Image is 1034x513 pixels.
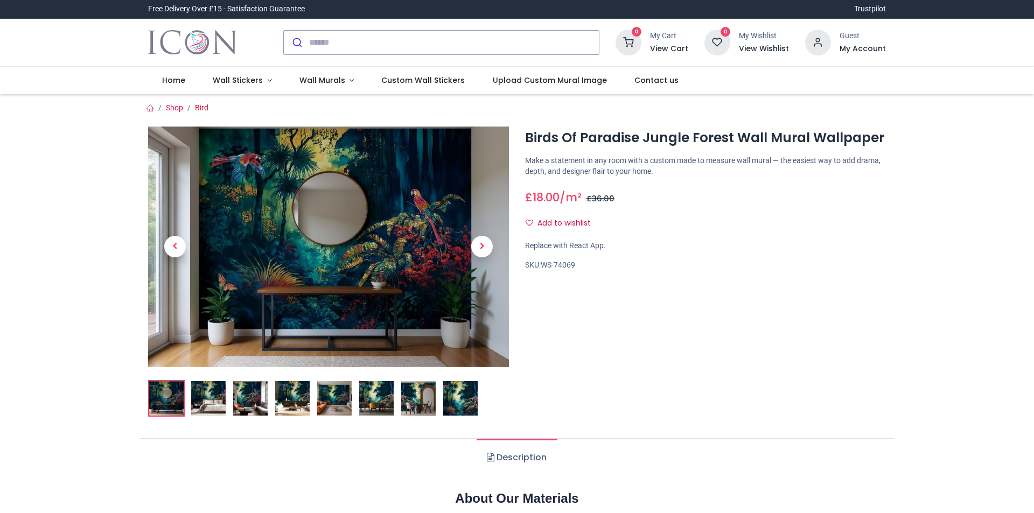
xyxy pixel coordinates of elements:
span: Home [162,75,185,86]
span: Custom Wall Stickers [381,75,465,86]
button: Submit [284,31,309,54]
a: Previous [148,163,202,331]
span: 36.00 [592,193,614,204]
a: Wall Stickers [199,67,285,95]
div: My Cart [650,31,688,41]
div: Free Delivery Over £15 - Satisfaction Guarantee [148,4,305,15]
span: Wall Stickers [213,75,263,86]
sup: 0 [721,27,731,37]
a: Shop [166,103,183,112]
span: Next [471,236,493,257]
a: View Wishlist [739,44,789,54]
h2: About Our Materials [148,489,886,508]
span: Wall Murals [299,75,345,86]
div: SKU: [525,260,886,271]
div: Replace with React App. [525,241,886,251]
div: Guest [840,31,886,41]
img: WS-74069-04 [275,381,310,416]
span: WS-74069 [541,261,575,269]
img: Icon Wall Stickers [148,27,237,58]
a: 0 [704,37,730,46]
a: Trustpilot [854,4,886,15]
span: Contact us [634,75,679,86]
span: /m² [560,189,582,205]
img: Birds Of Paradise Jungle Forest Wall Mural Wallpaper [149,381,184,416]
h1: Birds Of Paradise Jungle Forest Wall Mural Wallpaper [525,129,886,147]
i: Add to wishlist [526,219,533,227]
a: Next [455,163,509,331]
span: £ [586,193,614,204]
div: My Wishlist [739,31,789,41]
span: £ [525,189,560,205]
img: WS-74069-03 [233,381,268,416]
p: Make a statement in any room with a custom made to measure wall mural — the easiest way to add dr... [525,156,886,177]
img: WS-74069-06 [359,381,394,416]
img: WS-74069-02 [191,381,226,416]
a: Bird [195,103,208,112]
a: 0 [616,37,641,46]
sup: 0 [632,27,642,37]
a: Wall Murals [285,67,368,95]
img: WS-74069-07 [401,381,436,416]
a: View Cart [650,44,688,54]
img: Birds Of Paradise Jungle Forest Wall Mural Wallpaper [148,127,509,367]
span: Previous [164,236,186,257]
img: WS-74069-05 [317,381,352,416]
span: 18.00 [533,189,560,205]
a: Logo of Icon Wall Stickers [148,27,237,58]
a: Description [477,439,557,476]
a: My Account [840,44,886,54]
span: Upload Custom Mural Image [493,75,607,86]
img: WS-74069-08 [443,381,478,416]
button: Add to wishlistAdd to wishlist [525,214,600,233]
